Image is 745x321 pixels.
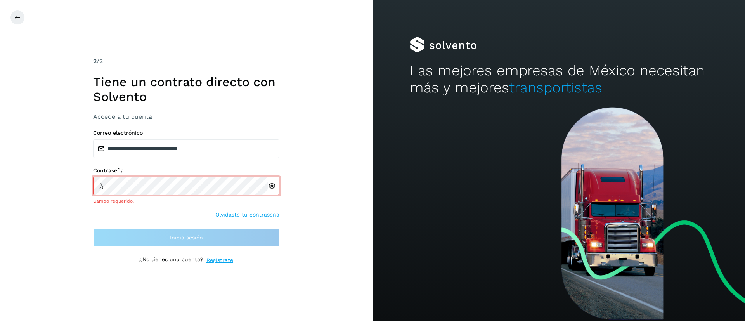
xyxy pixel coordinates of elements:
[410,62,708,97] h2: Las mejores empresas de México necesitan más y mejores
[139,256,203,264] p: ¿No tienes una cuenta?
[93,228,279,247] button: Inicia sesión
[509,79,602,96] span: transportistas
[93,57,97,65] span: 2
[93,75,279,104] h1: Tiene un contrato directo con Solvento
[93,167,279,174] label: Contraseña
[206,256,233,264] a: Regístrate
[170,235,203,240] span: Inicia sesión
[93,57,279,66] div: /2
[93,130,279,136] label: Correo electrónico
[215,211,279,219] a: Olvidaste tu contraseña
[93,113,279,120] h3: Accede a tu cuenta
[93,198,279,205] div: Campo requerido.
